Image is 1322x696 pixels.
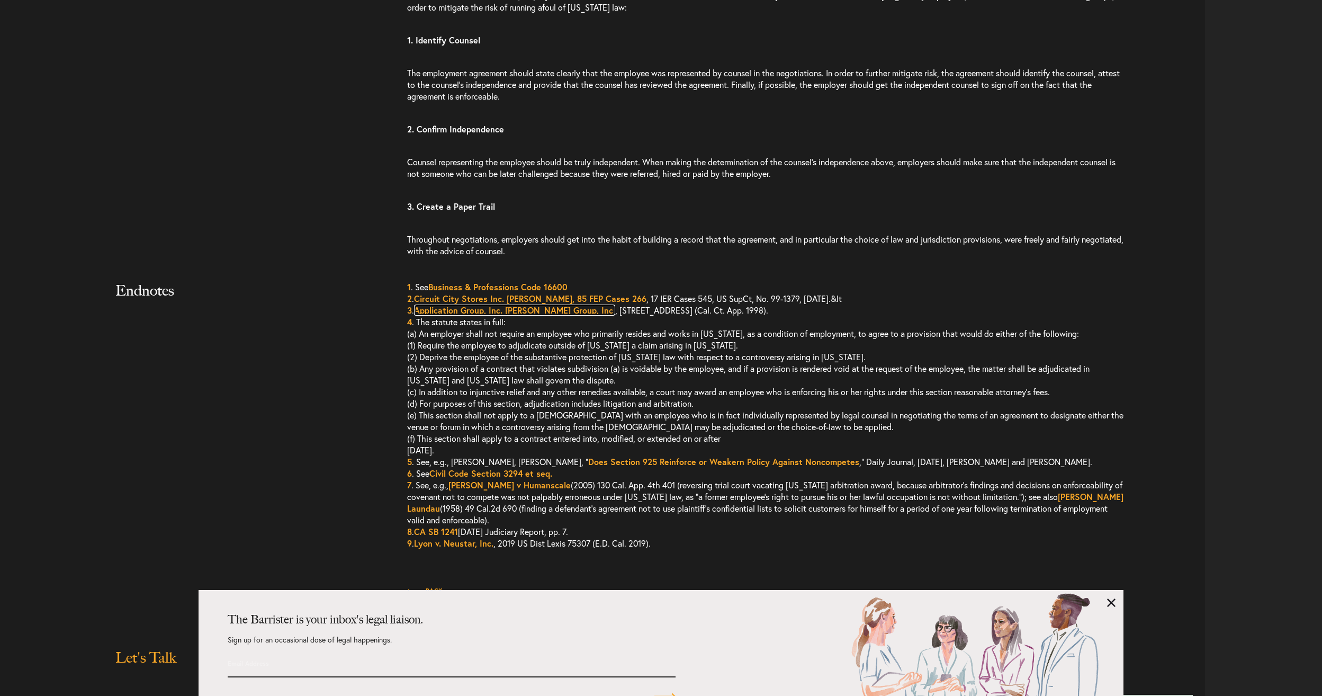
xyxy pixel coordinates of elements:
p: Throughout negotiations, employers should get into the habit of building a record that the agreem... [407,223,1126,267]
span: . The statute states in full: (a) An employer shall not require an employee who primarily resides... [407,316,1123,456]
span: . , 2019 US Dist Lexis 75307 (E.D. Cal. 2019). [407,538,651,549]
span: Back [407,588,443,594]
a: Does Section 925 Reinforce or Weakern Policy Against Noncompetes [588,456,859,467]
a: 8 [407,526,412,537]
strong: The Barrister is your inbox's legal liaison. [228,612,423,627]
span: . , [STREET_ADDRESS] (Cal. Ct. App. 1998). [407,305,768,316]
a: 7 [407,479,411,490]
input: Email Address [228,654,564,672]
strong: 2. Confirm Independence [407,123,504,135]
a: 5 [407,456,412,467]
strong: 3. Create a Paper Trail [407,201,495,212]
p: Counsel representing the employee should be truly independent. When making the determination of t... [407,146,1126,190]
a: Application Group, Inc. [PERSON_NAME] Group, Inc. [414,305,615,316]
a: 2 [407,293,412,304]
a: 4 [407,316,412,327]
a: [PERSON_NAME] Laundau [407,491,1123,514]
a: Back to Insights [407,584,443,596]
strong: 1. Identify Counsel [407,34,480,46]
a: CA SB 1241 [414,526,458,537]
a: Business & Professions Code 16600 [428,281,568,292]
a: Lyon v. Neustar, Inc. [414,538,493,549]
a: 6 [407,468,412,479]
h2: Endnotes [115,281,371,320]
span: . See, e.g., [PERSON_NAME], [PERSON_NAME], “ ,” Daily Journal, [DATE], [PERSON_NAME] and [PERSON_... [407,456,1092,467]
span: . See, e.g., (2005) 130 Cal. App. 4th 401 (reversing trial court vacating [US_STATE] arbitration ... [407,479,1123,525]
p: Sign up for an occasional dose of legal happenings. [228,636,676,654]
a: Civil Code Section 3294 et seq. [429,468,552,479]
span: . , 17 IER Cases 545, US SupCt, No. 99-1379, [DATE].&lt [407,293,842,304]
span: . [DATE] Judiciary Report, pp. 7. [407,526,568,537]
span: . See [407,468,552,479]
h2: Let's Talk [115,648,371,688]
p: The employment agreement should state clearly that the employee was represented by counsel in the... [407,57,1126,113]
a: 3 [407,305,412,316]
a: Circuit City Stores Inc. [PERSON_NAME], 85 FEP Cases 266 [414,293,646,304]
a: [PERSON_NAME] v Humanscale [448,479,571,490]
a: 9 [407,538,412,549]
span: . See [407,281,568,292]
a: 1 [407,281,411,292]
